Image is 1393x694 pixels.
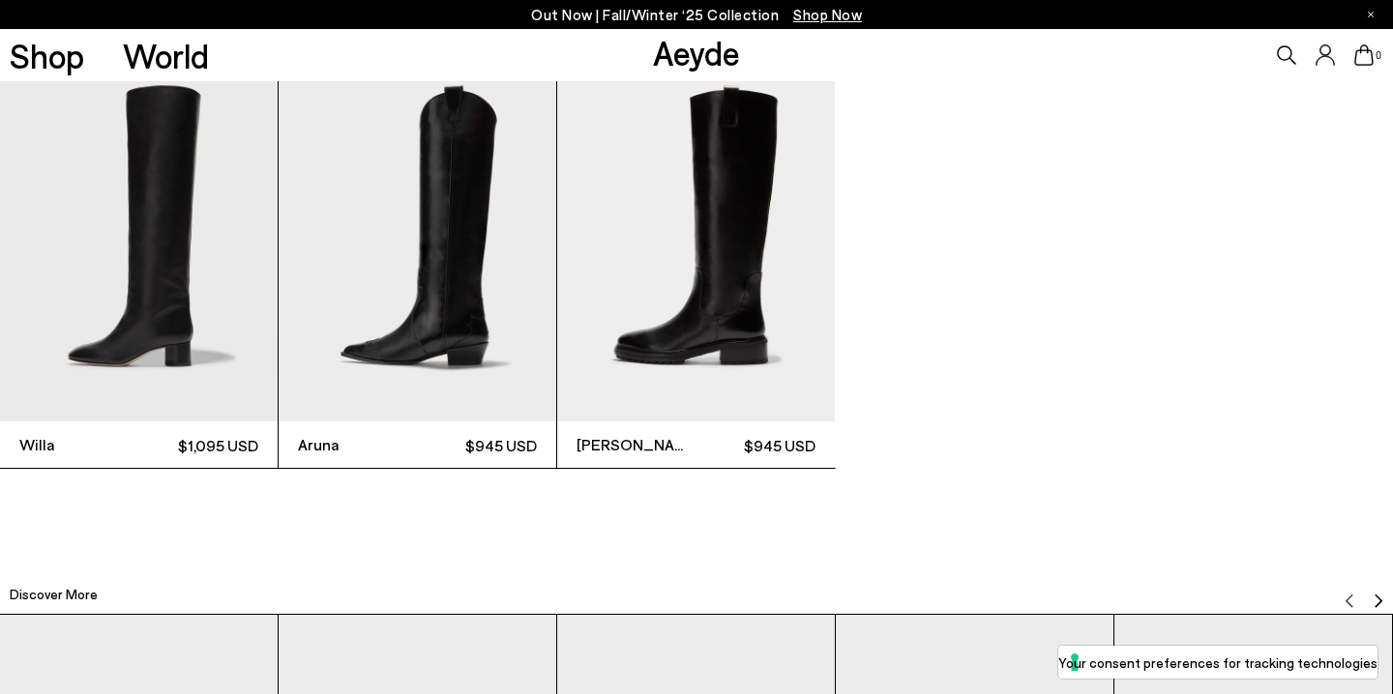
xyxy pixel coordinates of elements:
[557,52,835,469] a: [PERSON_NAME] $945 USD
[1354,44,1374,66] a: 0
[123,39,209,72] a: World
[10,39,84,72] a: Shop
[1342,580,1357,609] button: Previous slide
[279,52,556,422] img: Aruna Leather Knee-High Cowboy Boots
[279,52,556,469] a: Aruna $945 USD
[653,32,740,72] a: Aeyde
[279,51,557,470] div: 2 / 3
[1342,593,1357,609] img: svg%3E
[1058,652,1378,673] label: Your consent preferences for tracking technologies
[1371,593,1386,609] img: svg%3E
[19,433,139,456] span: Willa
[1371,580,1386,609] button: Next slide
[418,433,538,457] span: $945 USD
[10,585,98,604] h2: Discover More
[577,433,696,456] span: [PERSON_NAME]
[531,3,862,27] p: Out Now | Fall/Winter ‘25 Collection
[557,52,835,422] img: Henry Knee-High Boots
[557,51,836,470] div: 3 / 3
[139,433,259,457] span: $1,095 USD
[298,433,418,456] span: Aruna
[793,6,862,23] span: Navigate to /collections/new-in
[1374,50,1383,61] span: 0
[696,433,816,457] span: $945 USD
[1058,646,1378,679] button: Your consent preferences for tracking technologies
